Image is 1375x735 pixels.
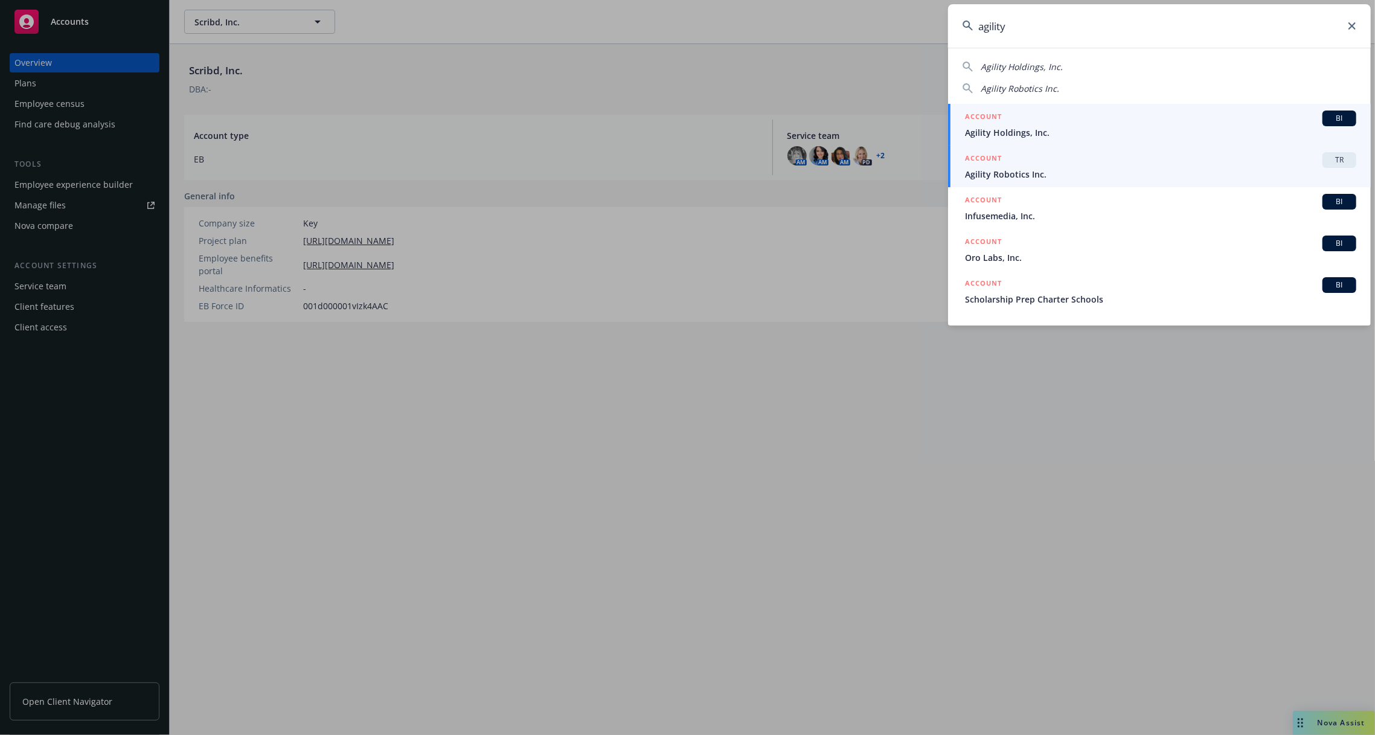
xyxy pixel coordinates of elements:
span: BI [1327,196,1351,207]
span: Agility Holdings, Inc. [965,126,1356,139]
a: ACCOUNTTRAgility Robotics Inc. [948,146,1371,187]
a: ACCOUNTBIInfusemedia, Inc. [948,187,1371,229]
h5: ACCOUNT [965,152,1002,167]
span: BI [1327,280,1351,290]
span: BI [1327,113,1351,124]
span: Agility Robotics Inc. [965,168,1356,181]
a: ACCOUNTBIOro Labs, Inc. [948,229,1371,271]
h5: ACCOUNT [965,111,1002,125]
span: Oro Labs, Inc. [965,251,1356,264]
span: Agility Robotics Inc. [981,83,1059,94]
input: Search... [948,4,1371,48]
h5: ACCOUNT [965,277,1002,292]
span: BI [1327,238,1351,249]
span: TR [1327,155,1351,165]
span: Scholarship Prep Charter Schools [965,293,1356,306]
a: ACCOUNTBIScholarship Prep Charter Schools [948,271,1371,312]
span: Infusemedia, Inc. [965,210,1356,222]
h5: ACCOUNT [965,236,1002,250]
span: Agility Holdings, Inc. [981,61,1063,72]
h5: ACCOUNT [965,194,1002,208]
a: ACCOUNTBIAgility Holdings, Inc. [948,104,1371,146]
